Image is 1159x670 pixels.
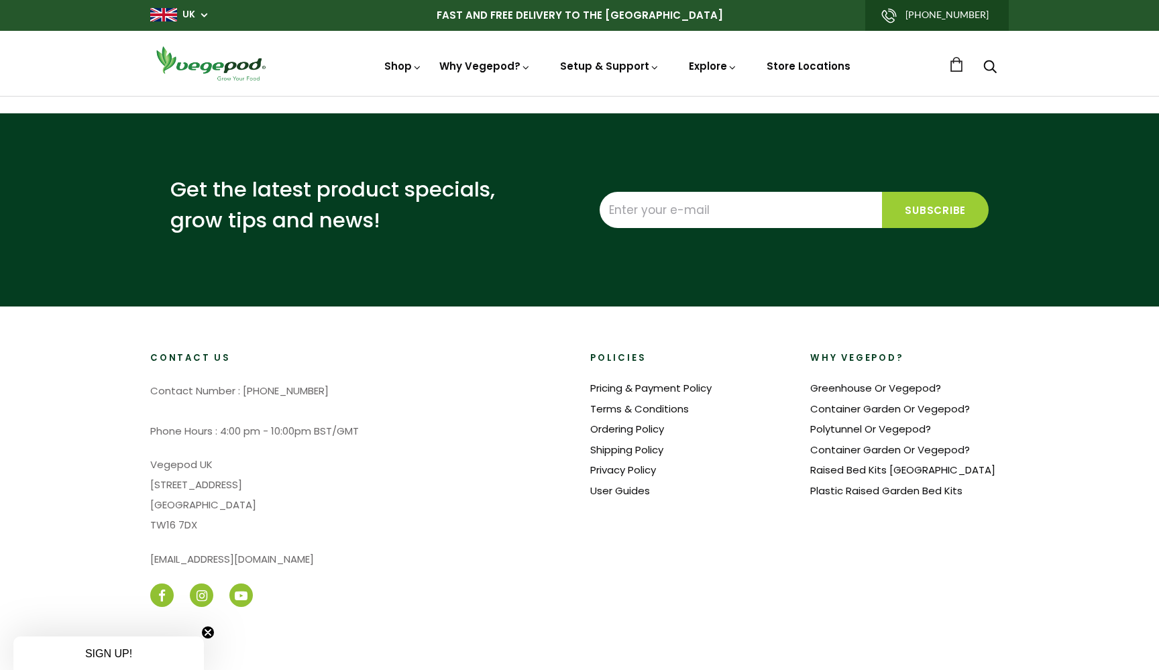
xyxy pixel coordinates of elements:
h2: Why Vegepod? [810,352,1009,365]
a: [EMAIL_ADDRESS][DOMAIN_NAME] [150,552,314,566]
a: Explore [689,59,737,73]
a: Plastic Raised Garden Bed Kits [810,484,962,498]
a: Ordering Policy [590,422,664,436]
a: Privacy Policy [590,463,656,477]
a: User Guides [590,484,650,498]
a: Shipping Policy [590,443,663,457]
a: Greenhouse Or Vegepod? [810,381,941,395]
a: Why Vegepod? [439,59,531,73]
input: Enter your e-mail [600,192,882,228]
a: Raised Bed Kits [GEOGRAPHIC_DATA] [810,463,995,477]
button: Close teaser [201,626,215,639]
img: gb_large.png [150,8,177,21]
p: Get the latest product specials, grow tips and news! [170,174,506,236]
div: SIGN UP!Close teaser [13,636,204,670]
a: Container Garden Or Vegepod? [810,443,970,457]
a: Search [983,61,997,75]
span: SIGN UP! [85,648,132,659]
a: Setup & Support [560,59,659,73]
img: Vegepod [150,44,271,82]
h2: Policies [590,352,789,365]
input: Subscribe [882,192,989,228]
p: Contact Number : [PHONE_NUMBER] Phone Hours : 4:00 pm - 10:00pm BST/GMT [150,381,569,441]
a: Terms & Conditions [590,402,689,416]
p: Vegepod UK [STREET_ADDRESS] [GEOGRAPHIC_DATA] TW16 7DX [150,455,569,535]
a: Container Garden Or Vegepod? [810,402,970,416]
a: Shop [384,59,422,73]
h2: Contact Us [150,352,569,365]
a: Polytunnel Or Vegepod? [810,422,931,436]
a: UK [182,8,195,21]
a: Pricing & Payment Policy [590,381,712,395]
a: Store Locations [767,59,850,73]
